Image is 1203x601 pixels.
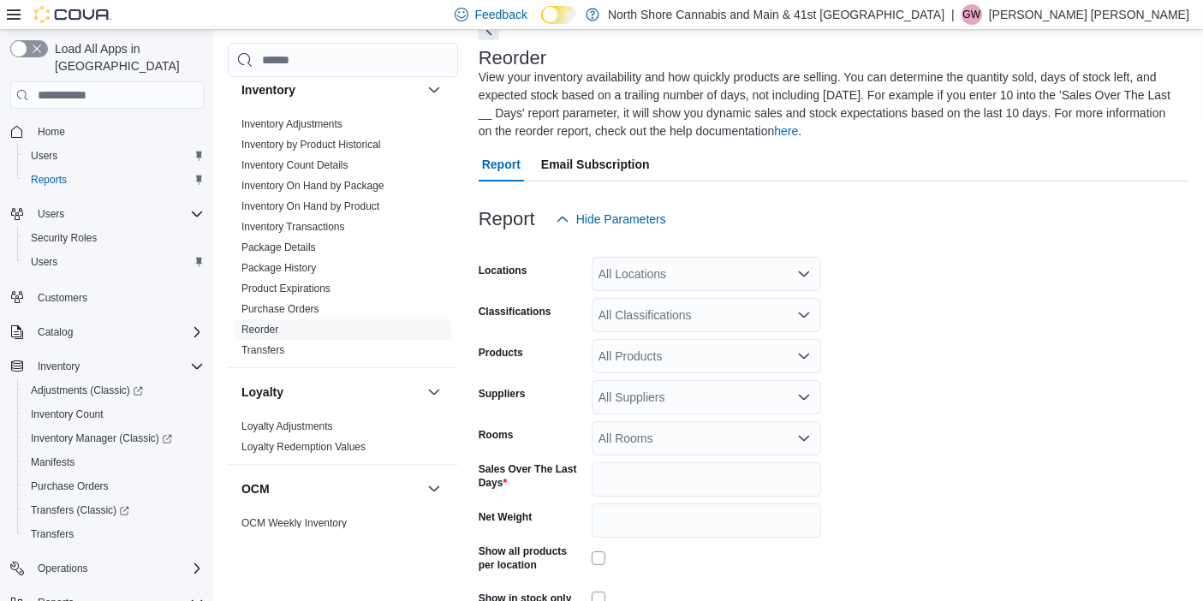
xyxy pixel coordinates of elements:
[17,378,211,402] a: Adjustments (Classic)
[24,170,204,190] span: Reports
[424,382,444,402] button: Loyalty
[241,262,316,274] a: Package History
[479,387,526,401] label: Suppliers
[479,428,514,442] label: Rooms
[241,323,278,336] span: Reorder
[241,117,342,131] span: Inventory Adjustments
[479,510,532,524] label: Net Weight
[24,146,64,166] a: Users
[424,479,444,499] button: OCM
[17,522,211,546] button: Transfers
[31,356,204,377] span: Inventory
[24,500,204,521] span: Transfers (Classic)
[31,173,67,187] span: Reports
[24,404,110,425] a: Inventory Count
[3,284,211,309] button: Customers
[31,479,109,493] span: Purchase Orders
[541,24,542,25] span: Dark Mode
[475,6,527,23] span: Feedback
[31,286,204,307] span: Customers
[3,202,211,226] button: Users
[17,402,211,426] button: Inventory Count
[38,125,65,139] span: Home
[48,40,204,74] span: Load All Apps in [GEOGRAPHIC_DATA]
[241,81,295,98] h3: Inventory
[38,325,73,339] span: Catalog
[241,200,379,212] a: Inventory On Hand by Product
[241,420,333,433] span: Loyalty Adjustments
[24,500,136,521] a: Transfers (Classic)
[24,524,80,544] a: Transfers
[17,474,211,498] button: Purchase Orders
[24,404,204,425] span: Inventory Count
[24,428,179,449] a: Inventory Manager (Classic)
[241,282,331,295] span: Product Expirations
[549,202,673,236] button: Hide Parameters
[797,267,811,281] button: Open list of options
[962,4,980,25] span: GW
[951,4,955,25] p: |
[241,480,420,497] button: OCM
[24,228,204,248] span: Security Roles
[241,516,347,530] span: OCM Weekly Inventory
[541,6,577,24] input: Dark Mode
[24,380,150,401] a: Adjustments (Classic)
[17,498,211,522] a: Transfers (Classic)
[31,322,204,342] span: Catalog
[31,558,204,579] span: Operations
[241,199,379,213] span: Inventory On Hand by Product
[31,322,80,342] button: Catalog
[241,344,284,356] a: Transfers
[31,503,129,517] span: Transfers (Classic)
[31,384,143,397] span: Adjustments (Classic)
[241,241,316,253] a: Package Details
[479,346,523,360] label: Products
[541,147,650,181] span: Email Subscription
[241,118,342,130] a: Inventory Adjustments
[24,428,204,449] span: Inventory Manager (Classic)
[241,384,283,401] h3: Loyalty
[241,283,331,295] a: Product Expirations
[31,356,86,377] button: Inventory
[31,231,97,245] span: Security Roles
[17,168,211,192] button: Reports
[241,302,319,316] span: Purchase Orders
[31,431,172,445] span: Inventory Manager (Classic)
[479,264,527,277] label: Locations
[241,158,348,172] span: Inventory Count Details
[241,81,420,98] button: Inventory
[38,291,87,305] span: Customers
[24,146,204,166] span: Users
[241,324,278,336] a: Reorder
[3,119,211,144] button: Home
[241,343,284,357] span: Transfers
[479,544,585,572] label: Show all products per location
[31,204,71,224] button: Users
[797,308,811,322] button: Open list of options
[31,121,204,142] span: Home
[24,524,204,544] span: Transfers
[797,390,811,404] button: Open list of options
[24,252,64,272] a: Users
[31,558,95,579] button: Operations
[241,220,345,234] span: Inventory Transactions
[797,349,811,363] button: Open list of options
[774,124,798,138] a: here
[31,204,204,224] span: Users
[241,179,384,193] span: Inventory On Hand by Package
[31,288,94,308] a: Customers
[962,4,982,25] div: Griffin Wright
[24,170,74,190] a: Reports
[17,226,211,250] button: Security Roles
[241,480,270,497] h3: OCM
[24,380,204,401] span: Adjustments (Classic)
[241,221,345,233] a: Inventory Transactions
[989,4,1189,25] p: [PERSON_NAME] [PERSON_NAME]
[241,139,381,151] a: Inventory by Product Historical
[24,476,204,497] span: Purchase Orders
[3,354,211,378] button: Inventory
[241,261,316,275] span: Package History
[479,48,546,68] h3: Reorder
[797,431,811,445] button: Open list of options
[31,149,57,163] span: Users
